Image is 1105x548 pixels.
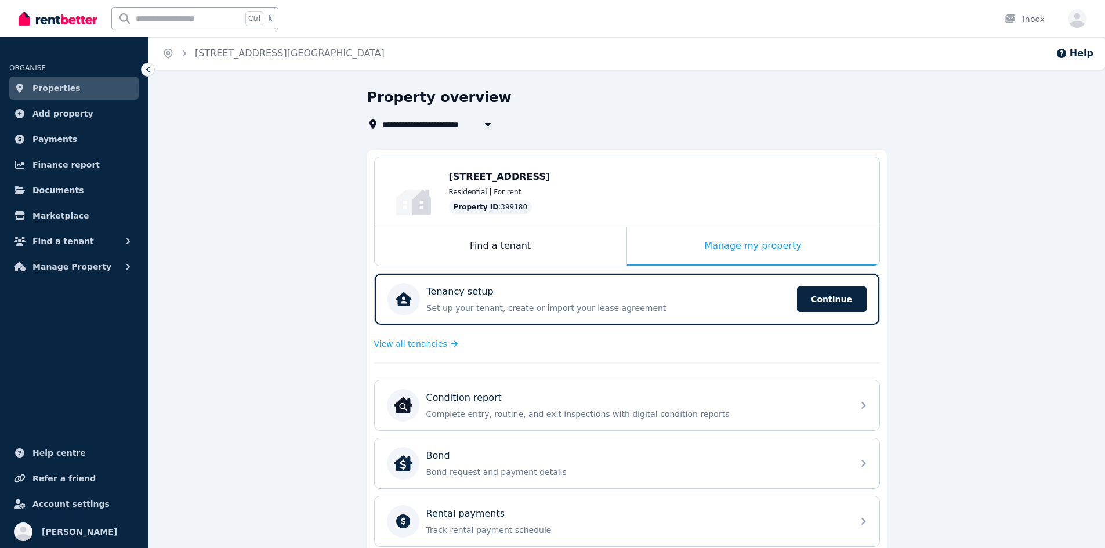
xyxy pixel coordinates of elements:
[148,37,398,70] nav: Breadcrumb
[32,260,111,274] span: Manage Property
[32,107,93,121] span: Add property
[427,302,790,314] p: Set up your tenant, create or import your lease agreement
[9,64,46,72] span: ORGANISE
[449,200,532,214] div: : 399180
[367,88,512,107] h1: Property overview
[32,209,89,223] span: Marketplace
[32,234,94,248] span: Find a tenant
[32,132,77,146] span: Payments
[426,524,846,536] p: Track rental payment schedule
[375,496,879,546] a: Rental paymentsTrack rental payment schedule
[374,338,458,350] a: View all tenancies
[195,48,385,59] a: [STREET_ADDRESS][GEOGRAPHIC_DATA]
[9,255,139,278] button: Manage Property
[394,396,412,415] img: Condition report
[9,102,139,125] a: Add property
[9,441,139,464] a: Help centre
[9,204,139,227] a: Marketplace
[454,202,499,212] span: Property ID
[9,467,139,490] a: Refer a friend
[375,438,879,488] a: BondBondBond request and payment details
[375,274,879,325] a: Tenancy setupSet up your tenant, create or import your lease agreementContinue
[426,507,505,521] p: Rental payments
[797,286,867,312] span: Continue
[427,285,494,299] p: Tenancy setup
[268,14,272,23] span: k
[627,227,879,266] div: Manage my property
[1004,13,1045,25] div: Inbox
[245,11,263,26] span: Ctrl
[32,183,84,197] span: Documents
[449,171,550,182] span: [STREET_ADDRESS]
[374,338,447,350] span: View all tenancies
[9,230,139,253] button: Find a tenant
[1056,46,1093,60] button: Help
[42,525,117,539] span: [PERSON_NAME]
[394,454,412,473] img: Bond
[9,77,139,100] a: Properties
[449,187,521,197] span: Residential | For rent
[32,81,81,95] span: Properties
[426,391,502,405] p: Condition report
[375,227,626,266] div: Find a tenant
[375,380,879,430] a: Condition reportCondition reportComplete entry, routine, and exit inspections with digital condit...
[9,153,139,176] a: Finance report
[9,492,139,516] a: Account settings
[426,466,846,478] p: Bond request and payment details
[32,497,110,511] span: Account settings
[9,179,139,202] a: Documents
[32,446,86,460] span: Help centre
[426,449,450,463] p: Bond
[32,158,100,172] span: Finance report
[426,408,846,420] p: Complete entry, routine, and exit inspections with digital condition reports
[32,471,96,485] span: Refer a friend
[9,128,139,151] a: Payments
[19,10,97,27] img: RentBetter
